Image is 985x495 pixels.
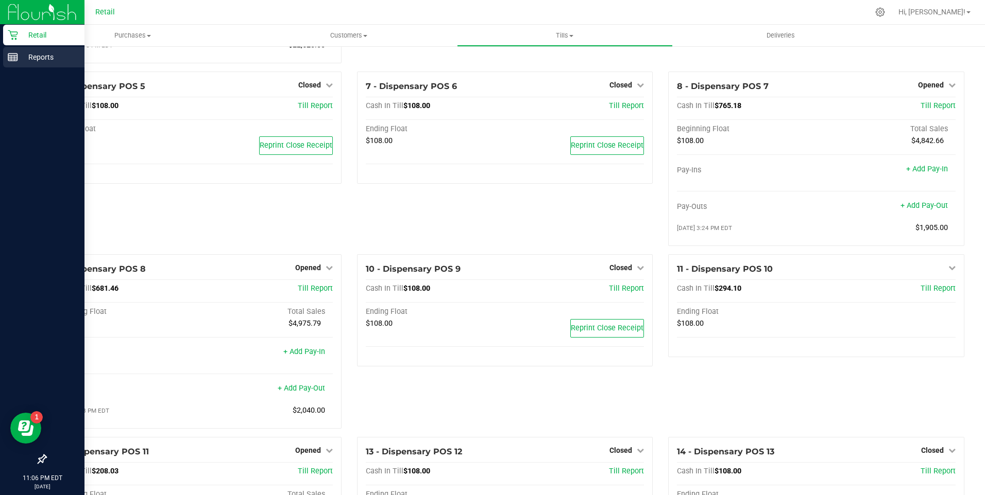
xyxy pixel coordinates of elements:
[609,467,644,475] a: Till Report
[366,319,393,328] span: $108.00
[288,319,321,328] span: $4,975.79
[295,446,321,454] span: Opened
[30,411,43,423] iframe: Resource center unread badge
[677,136,704,145] span: $108.00
[677,125,816,134] div: Beginning Float
[609,101,644,110] a: Till Report
[366,447,462,456] span: 13 - Dispensary POS 12
[25,31,241,40] span: Purchases
[457,25,673,46] a: Tills
[366,125,505,134] div: Ending Float
[5,473,80,483] p: 11:06 PM EDT
[366,136,393,145] span: $108.00
[298,81,321,89] span: Closed
[278,384,325,393] a: + Add Pay-Out
[677,202,816,211] div: Pay-Outs
[609,263,632,272] span: Closed
[677,447,774,456] span: 14 - Dispensary POS 13
[677,319,704,328] span: $108.00
[25,25,241,46] a: Purchases
[921,284,956,293] a: Till Report
[677,101,715,110] span: Cash In Till
[259,136,333,155] button: Reprint Close Receipt
[260,141,332,150] span: Reprint Close Receipt
[403,101,430,110] span: $108.00
[8,30,18,40] inline-svg: Retail
[288,41,325,49] span: $22,520.00
[570,136,644,155] button: Reprint Close Receipt
[609,81,632,89] span: Closed
[54,307,193,316] div: Beginning Float
[54,264,146,274] span: 9 - Dispensary POS 8
[918,81,944,89] span: Opened
[366,307,505,316] div: Ending Float
[366,467,403,475] span: Cash In Till
[295,263,321,272] span: Opened
[753,31,809,40] span: Deliveries
[921,446,944,454] span: Closed
[715,467,741,475] span: $108.00
[95,8,115,16] span: Retail
[298,284,333,293] a: Till Report
[18,51,80,63] p: Reports
[715,101,741,110] span: $765.18
[283,347,325,356] a: + Add Pay-In
[457,31,672,40] span: Tills
[241,31,456,40] span: Customers
[677,284,715,293] span: Cash In Till
[92,101,118,110] span: $108.00
[571,324,643,332] span: Reprint Close Receipt
[906,165,948,173] a: + Add Pay-In
[10,413,41,444] iframe: Resource center
[911,136,944,145] span: $4,842.66
[54,385,193,394] div: Pay-Outs
[901,201,948,210] a: + Add Pay-Out
[54,81,145,91] span: 6 - Dispensary POS 5
[298,467,333,475] a: Till Report
[241,25,456,46] a: Customers
[5,483,80,490] p: [DATE]
[677,467,715,475] span: Cash In Till
[92,467,118,475] span: $208.03
[293,406,325,415] span: $2,040.00
[54,447,149,456] span: 12 - Dispensary POS 11
[898,8,965,16] span: Hi, [PERSON_NAME]!
[715,284,741,293] span: $294.10
[921,467,956,475] a: Till Report
[366,264,461,274] span: 10 - Dispensary POS 9
[677,166,816,175] div: Pay-Ins
[18,29,80,41] p: Retail
[366,101,403,110] span: Cash In Till
[609,284,644,293] span: Till Report
[8,52,18,62] inline-svg: Reports
[571,141,643,150] span: Reprint Close Receipt
[609,446,632,454] span: Closed
[677,307,816,316] div: Ending Float
[921,101,956,110] a: Till Report
[193,307,332,316] div: Total Sales
[673,25,889,46] a: Deliveries
[92,284,118,293] span: $681.46
[54,125,193,134] div: Ending Float
[298,101,333,110] a: Till Report
[403,467,430,475] span: $108.00
[817,125,956,134] div: Total Sales
[874,7,887,17] div: Manage settings
[677,224,732,232] span: [DATE] 3:24 PM EDT
[54,348,193,358] div: Pay-Ins
[403,284,430,293] span: $108.00
[570,319,644,338] button: Reprint Close Receipt
[366,284,403,293] span: Cash In Till
[915,223,948,232] span: $1,905.00
[677,81,769,91] span: 8 - Dispensary POS 7
[677,264,773,274] span: 11 - Dispensary POS 10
